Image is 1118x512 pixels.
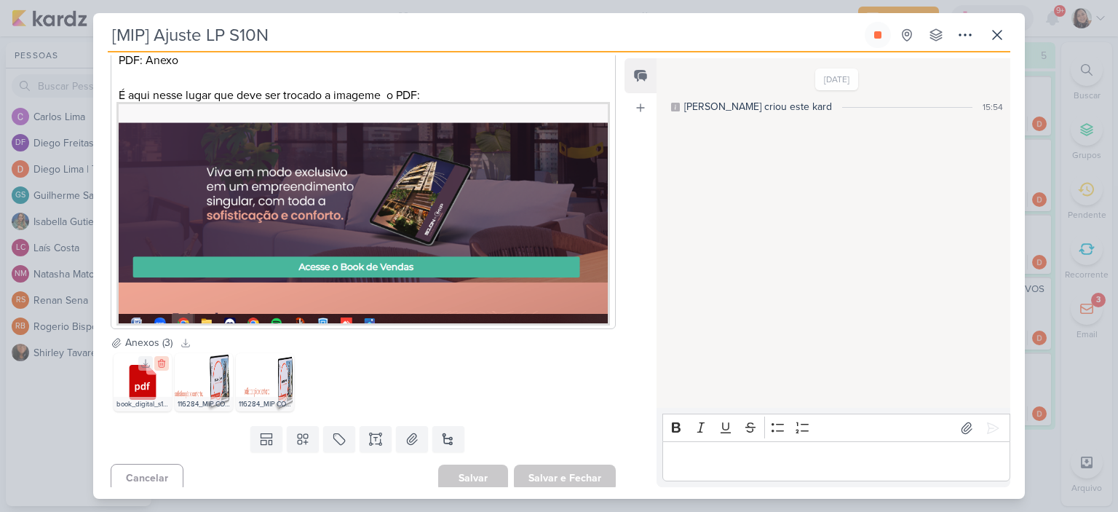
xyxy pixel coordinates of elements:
div: Anexos (3) [125,335,173,350]
div: Editor toolbar [662,414,1010,442]
div: [PERSON_NAME] criou este kard [684,99,832,114]
img: 1h3pNmBUsyuDzfBPTvFaRRwJubssYQhZscqwogUj.png [236,353,294,411]
div: 116284_MIP CONSTRUTORA _ IMAGEM TABLET_ LANDING PAGE _ SION 1496x477.png [175,397,233,411]
div: book_digital_s1on_by_mip.pdf [114,397,172,411]
p: É aqui nesse lugar que deve ser trocado a imageme o PDF: [119,87,608,328]
img: w+7ljpWJJw7DgAAAABJRU5ErkJggg== [119,104,608,323]
div: 116284_MIP CONSTRUTORA _ IMAGEM TABLET_ LANDING PAGE _ SION 2400x609.png [236,397,294,411]
div: Parar relógio [872,29,884,41]
div: Editor editing area: main [662,441,1010,481]
img: a5Bdh3z1hFGO2WKQWUC91KjYUvQqMwMYMSAdQfa7.png [175,353,233,411]
button: Cancelar [111,464,183,492]
input: Kard Sem Título [108,22,862,48]
div: 15:54 [983,101,1003,114]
